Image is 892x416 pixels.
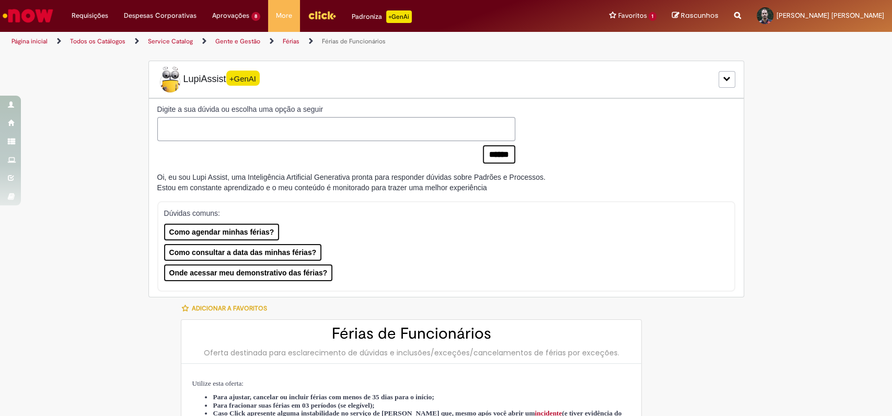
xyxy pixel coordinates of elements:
a: Todos os Catálogos [70,37,125,45]
span: Despesas Corporativas [124,10,196,21]
span: Rascunhos [681,10,719,20]
label: Digite a sua dúvida ou escolha uma opção a seguir [157,104,515,114]
span: Para fracionar suas férias em 03 períodos (se elegível); [213,401,374,409]
button: Como agendar minhas férias? [164,224,280,240]
span: Favoritos [618,10,646,21]
h2: Férias de Funcionários [192,325,631,342]
a: Rascunhos [672,11,719,21]
img: ServiceNow [1,5,55,26]
a: Férias [283,37,299,45]
span: Para ajustar, cancelar ou incluir férias com menos de 35 dias para o início; [213,393,434,401]
span: Adicionar a Favoritos [191,304,267,313]
a: Service Catalog [148,37,193,45]
a: Férias de Funcionários [322,37,386,45]
img: Lupi [157,66,183,93]
img: click_logo_yellow_360x200.png [308,7,336,23]
span: +GenAI [226,71,260,86]
div: LupiLupiAssist+GenAI [148,61,744,98]
span: 1 [648,12,656,21]
div: Padroniza [352,10,412,23]
span: More [276,10,292,21]
p: +GenAi [386,10,412,23]
span: Utilize esta oferta: [192,379,243,387]
p: Dúvidas comuns: [164,208,716,218]
span: 8 [251,12,260,21]
span: Aprovações [212,10,249,21]
div: Oi, eu sou Lupi Assist, uma Inteligência Artificial Generativa pronta para responder dúvidas sobr... [157,172,546,193]
span: [PERSON_NAME] [PERSON_NAME] [777,11,884,20]
button: Como consultar a data das minhas férias? [164,244,322,261]
button: Onde acessar meu demonstrativo das férias? [164,264,333,281]
button: Adicionar a Favoritos [181,297,272,319]
div: Oferta destinada para esclarecimento de dúvidas e inclusões/exceções/cancelamentos de férias por ... [192,348,631,358]
ul: Trilhas de página [8,32,587,51]
a: Página inicial [11,37,48,45]
span: Requisições [72,10,108,21]
a: Gente e Gestão [215,37,260,45]
span: LupiAssist [157,66,260,93]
